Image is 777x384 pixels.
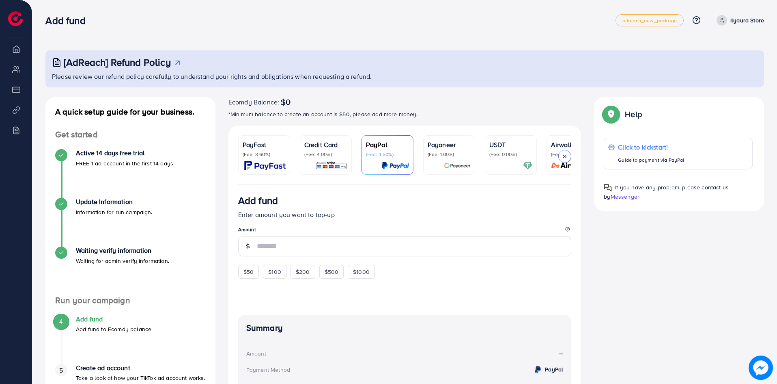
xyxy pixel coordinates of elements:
[730,15,764,25] p: Ilyaura Store
[489,140,532,150] p: USDT
[45,15,92,26] h3: Add fund
[76,149,174,157] h4: Active 14 days free trial
[45,130,215,140] h4: Get started
[604,107,618,121] img: Popup guide
[45,149,215,198] li: Active 14 days free trial
[545,365,563,373] strong: PayPal
[304,140,347,150] p: Credit Card
[296,268,310,276] span: $200
[76,207,153,217] p: Information for run campaign.
[549,161,594,170] img: card
[76,364,205,372] h4: Create ad account
[604,183,729,201] span: If you have any problem, please contact us by
[366,140,409,150] p: PayPal
[76,315,151,323] h4: Add fund
[59,366,63,375] span: 5
[76,247,169,254] h4: Waiting verify information
[238,195,278,206] h3: Add fund
[428,151,471,158] p: (Fee: 1.00%)
[381,161,409,170] img: card
[489,151,532,158] p: (Fee: 0.00%)
[52,72,759,81] p: Please review our refund policy carefully to understand your rights and obligations when requesti...
[45,315,215,364] li: Add fund
[551,140,594,150] p: Airwallex
[353,268,370,276] span: $1000
[428,140,471,150] p: Payoneer
[8,11,23,26] img: logo
[76,256,169,266] p: Waiting for admin verify information.
[45,198,215,247] li: Update Information
[618,155,684,165] p: Guide to payment via PayPal
[76,198,153,206] h4: Update Information
[244,161,286,170] img: card
[749,356,773,380] img: image
[618,142,684,152] p: Click to kickstart!
[243,140,286,150] p: PayFast
[604,184,612,192] img: Popup guide
[281,97,291,107] span: $0
[325,268,339,276] span: $500
[622,18,677,23] span: adreach_new_package
[64,56,171,68] h3: [AdReach] Refund Policy
[59,317,63,326] span: 4
[559,349,563,358] strong: --
[76,373,205,383] p: Take a look at how your TikTok ad account works.
[625,109,642,119] p: Help
[611,193,639,201] span: Messenger
[523,161,532,170] img: card
[444,161,471,170] img: card
[268,268,281,276] span: $100
[246,349,266,358] div: Amount
[76,324,151,334] p: Add fund to Ecomdy balance
[616,14,684,26] a: adreach_new_package
[246,323,564,333] h4: Summary
[304,151,347,158] p: (Fee: 4.00%)
[238,226,572,236] legend: Amount
[246,366,290,374] div: Payment Method
[533,365,543,375] img: credit
[366,151,409,158] p: (Fee: 4.50%)
[243,268,254,276] span: $50
[243,151,286,158] p: (Fee: 3.60%)
[76,158,174,168] p: FREE 1 ad account in the first 14 days.
[45,107,215,117] h4: A quick setup guide for your business.
[551,151,594,158] p: (Fee: 0.00%)
[238,210,572,219] p: Enter amount you want to top-up
[45,295,215,306] h4: Run your campaign
[228,97,279,107] span: Ecomdy Balance:
[45,247,215,295] li: Waiting verify information
[315,161,347,170] img: card
[713,15,764,26] a: Ilyaura Store
[228,109,581,119] p: *Minimum balance to create an account is $50, please add more money.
